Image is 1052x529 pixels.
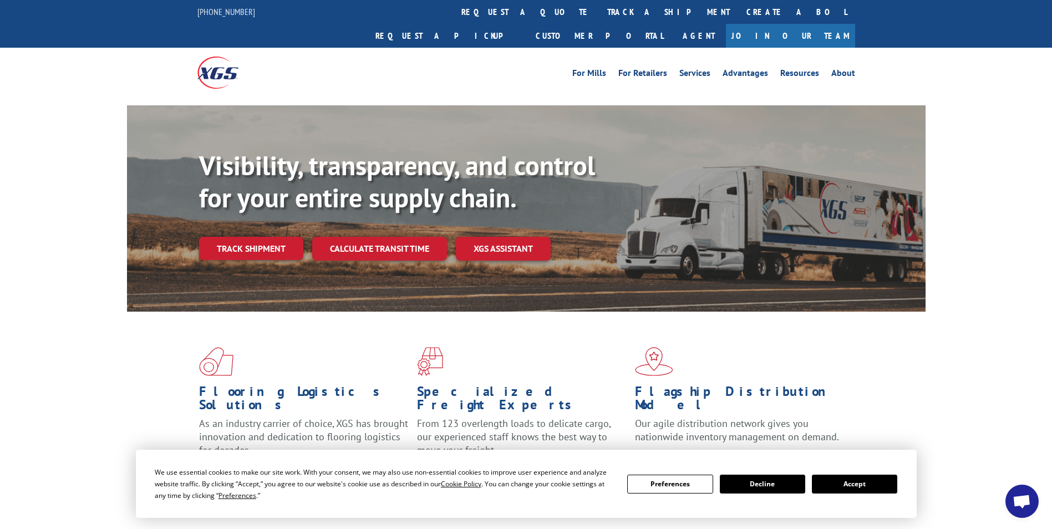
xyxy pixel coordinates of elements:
[720,475,805,494] button: Decline
[635,385,845,417] h1: Flagship Distribution Model
[831,69,855,81] a: About
[417,417,627,466] p: From 123 overlength loads to delicate cargo, our experienced staff knows the best way to move you...
[618,69,667,81] a: For Retailers
[218,491,256,500] span: Preferences
[417,385,627,417] h1: Specialized Freight Experts
[199,417,408,456] span: As an industry carrier of choice, XGS has brought innovation and dedication to flooring logistics...
[155,466,614,501] div: We use essential cookies to make our site work. With your consent, we may also use non-essential ...
[197,6,255,17] a: [PHONE_NUMBER]
[136,450,917,518] div: Cookie Consent Prompt
[780,69,819,81] a: Resources
[635,417,839,443] span: Our agile distribution network gives you nationwide inventory management on demand.
[672,24,726,48] a: Agent
[312,237,447,261] a: Calculate transit time
[679,69,710,81] a: Services
[199,347,233,376] img: xgs-icon-total-supply-chain-intelligence-red
[441,479,481,489] span: Cookie Policy
[627,475,713,494] button: Preferences
[199,385,409,417] h1: Flooring Logistics Solutions
[572,69,606,81] a: For Mills
[812,475,897,494] button: Accept
[367,24,527,48] a: Request a pickup
[199,148,595,215] b: Visibility, transparency, and control for your entire supply chain.
[456,237,551,261] a: XGS ASSISTANT
[723,69,768,81] a: Advantages
[417,347,443,376] img: xgs-icon-focused-on-flooring-red
[527,24,672,48] a: Customer Portal
[1005,485,1039,518] a: Open chat
[635,347,673,376] img: xgs-icon-flagship-distribution-model-red
[199,237,303,260] a: Track shipment
[726,24,855,48] a: Join Our Team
